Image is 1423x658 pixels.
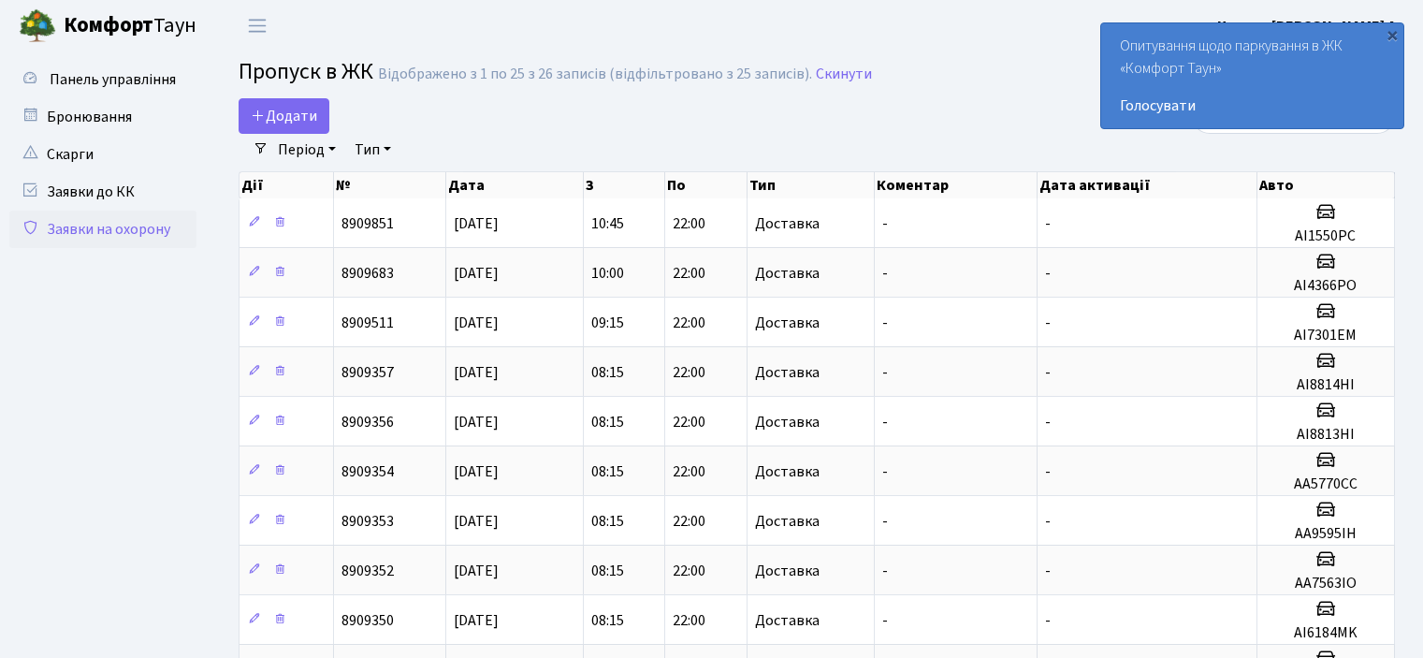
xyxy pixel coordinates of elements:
span: 8909356 [341,412,394,432]
span: 22:00 [673,313,705,333]
span: [DATE] [454,313,499,333]
span: 08:15 [591,461,624,482]
span: 8909511 [341,313,394,333]
th: Дії [240,172,334,198]
span: 8909353 [341,511,394,532]
span: Доставка [755,613,820,628]
a: Панель управління [9,61,196,98]
span: Додати [251,106,317,126]
span: 08:15 [591,561,624,581]
th: Дата [446,172,584,198]
span: - [882,461,888,482]
div: Відображено з 1 по 25 з 26 записів (відфільтровано з 25 записів). [378,66,812,83]
span: 08:15 [591,511,624,532]
span: 22:00 [673,213,705,234]
span: - [1045,461,1051,482]
span: 22:00 [673,511,705,532]
span: 22:00 [673,461,705,482]
span: Доставка [755,514,820,529]
h5: AI1550PC [1265,227,1387,245]
a: Тип [347,134,399,166]
h5: AI4366PO [1265,277,1387,295]
span: 22:00 [673,362,705,383]
h5: AI8814HI [1265,376,1387,394]
a: Додати [239,98,329,134]
a: Заявки на охорону [9,211,196,248]
a: Період [270,134,343,166]
span: 10:00 [591,263,624,284]
span: [DATE] [454,362,499,383]
span: - [1045,263,1051,284]
span: 8909352 [341,561,394,581]
h5: AA5770CC [1265,475,1387,493]
span: [DATE] [454,461,499,482]
a: Цитрус [PERSON_NAME] А. [1217,15,1401,37]
span: - [1045,412,1051,432]
img: logo.png [19,7,56,45]
h5: AI6184MK [1265,624,1387,642]
span: 09:15 [591,313,624,333]
button: Переключити навігацію [234,10,281,41]
span: Доставка [755,266,820,281]
span: - [882,213,888,234]
span: Доставка [755,415,820,430]
span: 22:00 [673,412,705,432]
span: 8909354 [341,461,394,482]
th: По [665,172,747,198]
span: 22:00 [673,561,705,581]
span: - [1045,561,1051,581]
span: Доставка [755,365,820,380]
th: Тип [748,172,875,198]
h5: AI7301EM [1265,327,1387,344]
span: Доставка [755,464,820,479]
span: - [882,561,888,581]
span: - [882,511,888,532]
span: 22:00 [673,610,705,631]
span: [DATE] [454,213,499,234]
span: [DATE] [454,561,499,581]
span: Панель управління [50,69,176,90]
h5: AA9595IH [1265,525,1387,543]
span: - [1045,213,1051,234]
span: [DATE] [454,511,499,532]
span: [DATE] [454,412,499,432]
span: 8909683 [341,263,394,284]
h5: AA7563IO [1265,575,1387,592]
span: 08:15 [591,362,624,383]
a: Бронювання [9,98,196,136]
span: 8909350 [341,610,394,631]
span: [DATE] [454,263,499,284]
span: 22:00 [673,263,705,284]
b: Комфорт [64,10,153,40]
div: × [1383,25,1401,44]
span: 08:15 [591,412,624,432]
span: 8909851 [341,213,394,234]
th: З [584,172,665,198]
span: 8909357 [341,362,394,383]
span: - [1045,511,1051,532]
span: 10:45 [591,213,624,234]
span: - [1045,362,1051,383]
a: Голосувати [1120,95,1385,117]
span: Пропуск в ЖК [239,55,373,88]
th: Коментар [875,172,1038,198]
h5: AI8813HI [1265,426,1387,444]
a: Скарги [9,136,196,173]
span: - [882,263,888,284]
span: Доставка [755,315,820,330]
span: - [1045,610,1051,631]
div: Опитування щодо паркування в ЖК «Комфорт Таун» [1101,23,1403,128]
span: [DATE] [454,610,499,631]
span: - [882,313,888,333]
a: Заявки до КК [9,173,196,211]
span: Доставка [755,563,820,578]
th: Дата активації [1038,172,1257,198]
span: - [882,362,888,383]
th: Авто [1257,172,1395,198]
span: Доставка [755,216,820,231]
span: - [882,610,888,631]
span: - [1045,313,1051,333]
span: - [882,412,888,432]
span: 08:15 [591,610,624,631]
span: Таун [64,10,196,42]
